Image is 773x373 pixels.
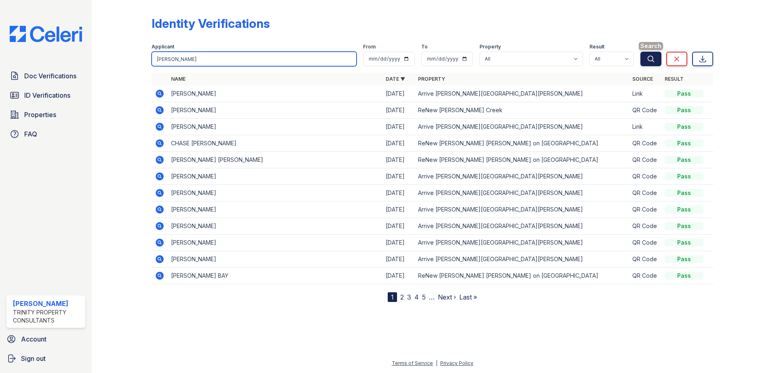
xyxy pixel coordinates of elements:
[665,172,703,180] div: Pass
[629,102,661,119] td: QR Code
[459,293,477,301] a: Last »
[6,126,85,142] a: FAQ
[629,235,661,251] td: QR Code
[422,293,426,301] a: 5
[382,251,415,268] td: [DATE]
[665,189,703,197] div: Pass
[639,42,663,50] span: Search
[24,110,56,119] span: Properties
[152,16,270,31] div: Identity Verifications
[629,218,661,235] td: QR Code
[665,156,703,164] div: Pass
[382,268,415,284] td: [DATE]
[629,185,661,201] td: QR Code
[168,168,382,185] td: [PERSON_NAME]
[665,272,703,280] div: Pass
[152,52,357,66] input: Search by name or phone number
[382,86,415,102] td: [DATE]
[3,331,89,347] a: Account
[382,119,415,135] td: [DATE]
[436,360,437,366] div: |
[382,218,415,235] td: [DATE]
[6,87,85,103] a: ID Verifications
[414,293,419,301] a: 4
[665,255,703,263] div: Pass
[168,218,382,235] td: [PERSON_NAME]
[629,86,661,102] td: Link
[363,44,376,50] label: From
[415,185,629,201] td: Arrive [PERSON_NAME][GEOGRAPHIC_DATA][PERSON_NAME]
[429,292,435,302] span: …
[629,201,661,218] td: QR Code
[589,44,604,50] label: Result
[421,44,428,50] label: To
[665,90,703,98] div: Pass
[13,299,82,308] div: [PERSON_NAME]
[168,119,382,135] td: [PERSON_NAME]
[168,135,382,152] td: CHASE [PERSON_NAME]
[400,293,404,301] a: 2
[629,135,661,152] td: QR Code
[168,235,382,251] td: [PERSON_NAME]
[6,107,85,123] a: Properties
[6,68,85,84] a: Doc Verifications
[415,119,629,135] td: Arrive [PERSON_NAME][GEOGRAPHIC_DATA][PERSON_NAME]
[168,185,382,201] td: [PERSON_NAME]
[665,239,703,247] div: Pass
[415,152,629,168] td: ReNew [PERSON_NAME] [PERSON_NAME] on [GEOGRAPHIC_DATA]
[629,152,661,168] td: QR Code
[440,360,473,366] a: Privacy Policy
[415,102,629,119] td: ReNew [PERSON_NAME] Creek
[438,293,456,301] a: Next ›
[415,268,629,284] td: ReNew [PERSON_NAME] [PERSON_NAME] on [GEOGRAPHIC_DATA]
[168,152,382,168] td: [PERSON_NAME] [PERSON_NAME]
[382,235,415,251] td: [DATE]
[415,218,629,235] td: Arrive [PERSON_NAME][GEOGRAPHIC_DATA][PERSON_NAME]
[382,201,415,218] td: [DATE]
[479,44,501,50] label: Property
[24,71,76,81] span: Doc Verifications
[168,201,382,218] td: [PERSON_NAME]
[640,52,661,66] button: Search
[665,222,703,230] div: Pass
[168,268,382,284] td: [PERSON_NAME] BAY
[152,44,174,50] label: Applicant
[382,168,415,185] td: [DATE]
[392,360,433,366] a: Terms of Service
[418,76,445,82] a: Property
[665,106,703,114] div: Pass
[415,235,629,251] td: Arrive [PERSON_NAME][GEOGRAPHIC_DATA][PERSON_NAME]
[629,119,661,135] td: Link
[629,168,661,185] td: QR Code
[21,354,46,363] span: Sign out
[168,102,382,119] td: [PERSON_NAME]
[629,268,661,284] td: QR Code
[632,76,653,82] a: Source
[665,76,684,82] a: Result
[386,76,405,82] a: Date ▼
[13,308,82,325] div: Trinity Property Consultants
[415,135,629,152] td: ReNew [PERSON_NAME] [PERSON_NAME] on [GEOGRAPHIC_DATA]
[382,135,415,152] td: [DATE]
[21,334,46,344] span: Account
[415,168,629,185] td: Arrive [PERSON_NAME][GEOGRAPHIC_DATA][PERSON_NAME]
[665,139,703,147] div: Pass
[665,205,703,214] div: Pass
[665,123,703,131] div: Pass
[168,251,382,268] td: [PERSON_NAME]
[382,185,415,201] td: [DATE]
[629,251,661,268] td: QR Code
[24,90,70,100] span: ID Verifications
[382,102,415,119] td: [DATE]
[407,293,411,301] a: 3
[3,350,89,367] a: Sign out
[171,76,186,82] a: Name
[3,26,89,42] img: CE_Logo_Blue-a8612792a0a2168367f1c8372b55b34899dd931a85d93a1a3d3e32e68fde9ad4.png
[382,152,415,168] td: [DATE]
[415,86,629,102] td: Arrive [PERSON_NAME][GEOGRAPHIC_DATA][PERSON_NAME]
[24,129,37,139] span: FAQ
[168,86,382,102] td: [PERSON_NAME]
[415,201,629,218] td: Arrive [PERSON_NAME][GEOGRAPHIC_DATA][PERSON_NAME]
[415,251,629,268] td: Arrive [PERSON_NAME][GEOGRAPHIC_DATA][PERSON_NAME]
